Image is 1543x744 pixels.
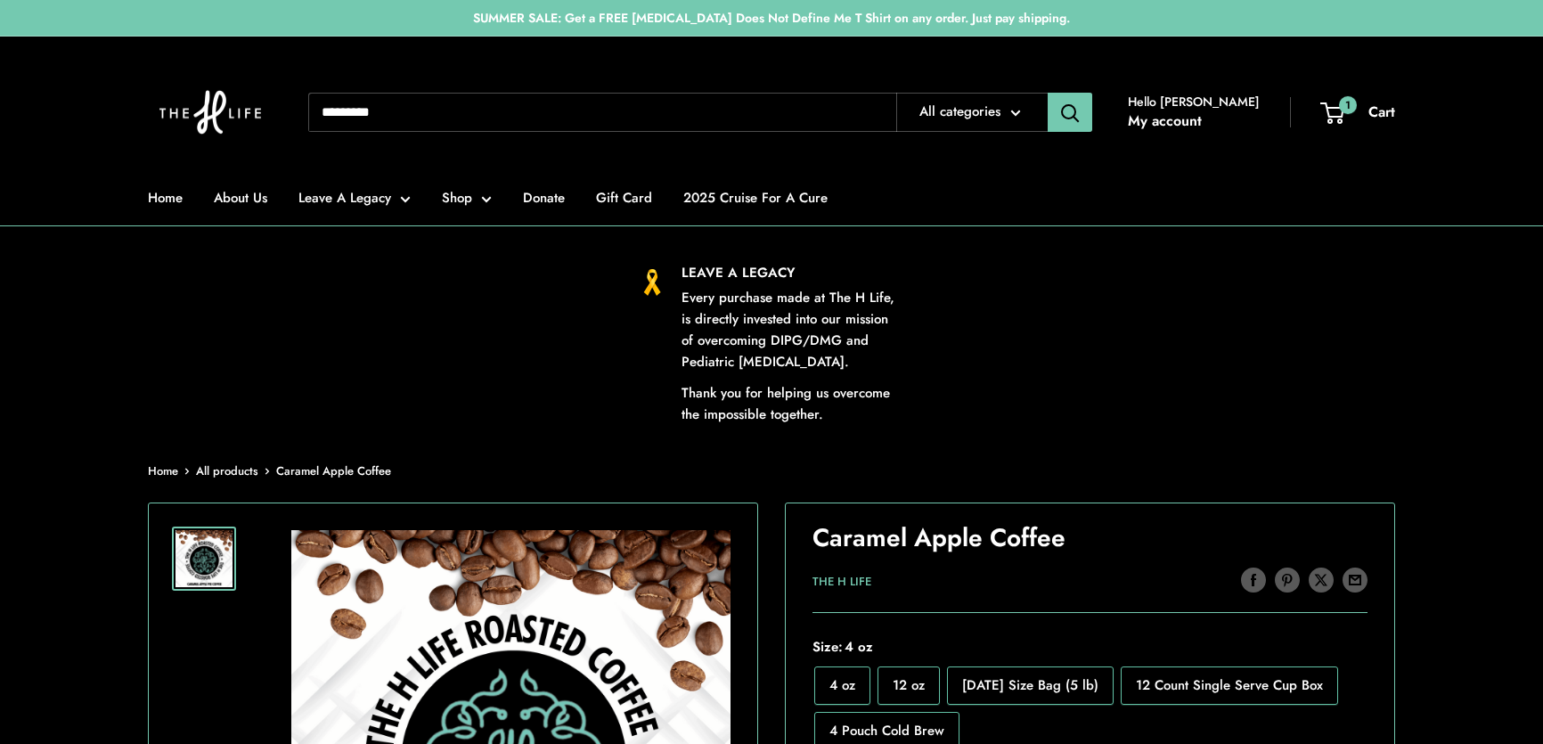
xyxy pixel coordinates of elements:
[814,666,870,705] label: 4 oz
[1241,567,1266,593] a: Share on Facebook
[523,185,565,210] a: Donate
[596,185,652,210] a: Gift Card
[829,721,944,740] span: 4 Pouch Cold Brew
[442,185,492,210] a: Shop
[682,382,904,425] p: Thank you for helping us overcome the impossible together.
[148,462,178,479] a: Home
[683,185,828,210] a: 2025 Cruise For A Cure
[947,666,1114,705] label: Monday Size Bag (5 lb)
[298,185,411,210] a: Leave A Legacy
[812,520,1367,556] h1: Caramel Apple Coffee
[148,185,183,210] a: Home
[812,634,1367,659] span: Size:
[893,675,925,695] span: 12 oz
[1121,666,1338,705] label: 12 Count Single Serve Cup Box
[1368,102,1395,122] span: Cart
[1128,108,1202,135] a: My account
[843,637,873,657] span: 4 oz
[1275,567,1300,593] a: Pin on Pinterest
[829,675,855,695] span: 4 oz
[1322,99,1395,126] a: 1 Cart
[1136,675,1323,695] span: 12 Count Single Serve Cup Box
[148,461,391,482] nav: Breadcrumb
[214,185,267,210] a: About Us
[962,675,1098,695] span: [DATE] Size Bag (5 lb)
[308,93,896,132] input: Search...
[878,666,940,705] label: 12 oz
[682,287,904,372] p: Every purchase made at The H Life, is directly invested into our mission of overcoming DIPG/DMG a...
[1343,567,1367,593] a: Share by email
[812,573,871,590] a: The H Life
[176,530,233,587] img: On a white textured background there are coffee beans spilling from the top and The H Life brain ...
[1309,567,1334,593] a: Tweet on Twitter
[1048,93,1092,132] button: Search
[1339,95,1357,113] span: 1
[682,262,904,283] p: LEAVE A LEGACY
[196,462,258,479] a: All products
[1128,90,1260,113] span: Hello [PERSON_NAME]
[276,462,391,479] span: Caramel Apple Coffee
[148,54,273,170] img: The H Life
